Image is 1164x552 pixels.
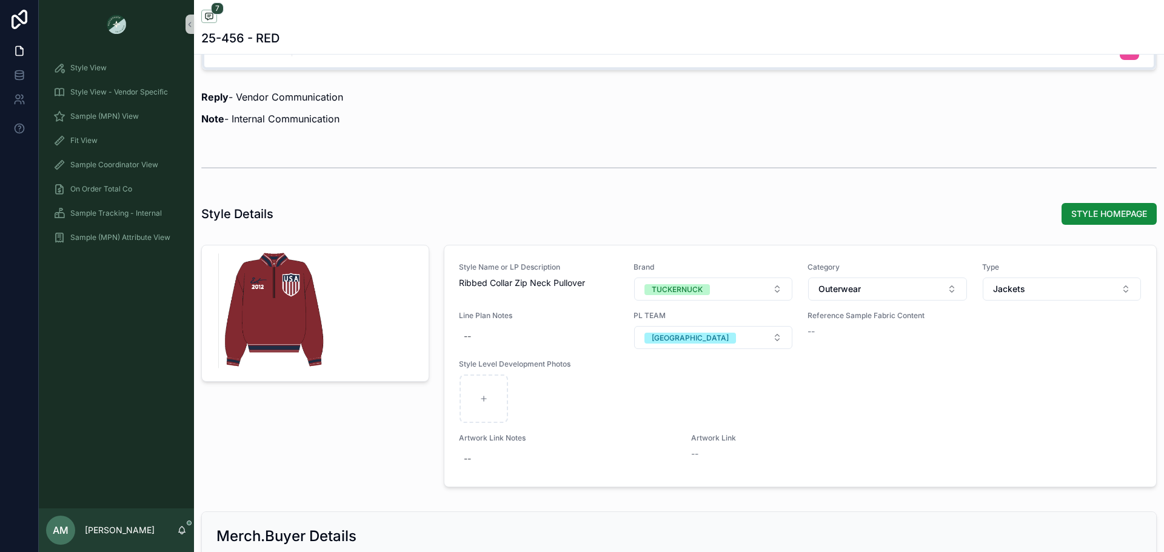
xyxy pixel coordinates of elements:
button: STYLE HOMEPAGE [1062,203,1157,225]
p: [PERSON_NAME] [85,524,155,536]
span: Sample Coordinator View [70,160,158,170]
span: Category [808,262,968,272]
a: Sample (MPN) Attribute View [46,227,187,248]
span: Jackets [993,283,1025,295]
h1: 25-456 - RED [201,30,279,47]
strong: Note [201,113,224,125]
span: On Order Total Co [70,184,132,194]
span: -- [808,325,815,338]
div: scrollable content [39,48,194,264]
a: Sample Coordinator View [46,154,187,176]
div: -- [464,453,471,465]
span: Reference Sample Fabric Content [808,311,968,321]
button: Select Button [634,326,793,349]
span: Artwork Link Notes [459,433,677,443]
button: 7 [201,10,217,25]
span: Style Level Development Photos [459,359,1142,369]
a: On Order Total Co [46,178,187,200]
strong: Reply [201,91,229,103]
div: Screenshot-2025-08-07-at-11.53.47-AM.png [216,253,333,369]
button: Select Button [808,278,967,301]
span: Brand [634,262,794,272]
span: Ribbed Collar Zip Neck Pullover [459,277,619,289]
span: 7 [211,2,224,15]
button: Select Button [983,278,1142,301]
p: - Vendor Communication [201,90,1157,104]
span: Artwork Link [691,433,851,443]
a: Fit View [46,130,187,151]
a: Style View - Vendor Specific [46,81,187,103]
span: Fit View [70,136,98,145]
a: Sample Tracking - Internal [46,202,187,224]
span: Style View [70,63,107,73]
span: Type [982,262,1142,272]
span: -- [691,448,698,460]
h2: Merch.Buyer Details [216,527,356,546]
h1: Style Details [201,205,273,222]
span: PL TEAM [634,311,794,321]
span: Line Plan Notes [459,311,619,321]
span: Style Name or LP Description [459,262,619,272]
span: Style View - Vendor Specific [70,87,168,97]
div: [GEOGRAPHIC_DATA] [652,333,729,344]
span: Sample (MPN) View [70,111,139,121]
div: -- [464,330,471,342]
span: Sample Tracking - Internal [70,208,162,218]
span: AM [53,523,69,537]
a: Style View [46,57,187,79]
span: Outerwear [818,283,861,295]
p: - Internal Communication [201,111,1157,126]
button: Select Button [634,278,793,301]
div: TUCKERNUCK [652,284,703,295]
span: Sample (MPN) Attribute View [70,233,170,242]
a: Sample (MPN) View [46,105,187,127]
span: STYLE HOMEPAGE [1071,208,1147,220]
img: App logo [107,15,126,34]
